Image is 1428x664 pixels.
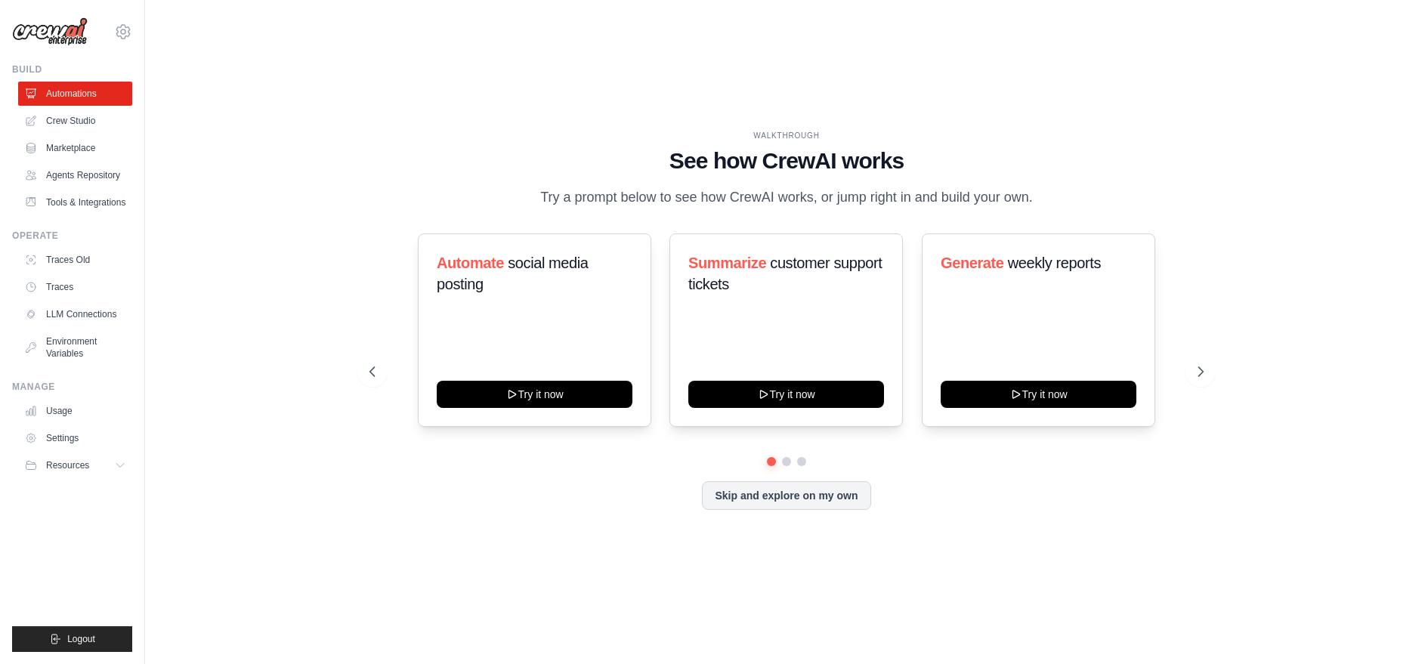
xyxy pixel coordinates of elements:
[18,163,132,187] a: Agents Repository
[688,255,882,292] span: customer support tickets
[688,381,884,408] button: Try it now
[12,381,132,393] div: Manage
[18,426,132,450] a: Settings
[18,136,132,160] a: Marketplace
[18,82,132,106] a: Automations
[12,230,132,242] div: Operate
[12,17,88,46] img: Logo
[533,187,1040,208] p: Try a prompt below to see how CrewAI works, or jump right in and build your own.
[12,626,132,652] button: Logout
[1007,255,1100,271] span: weekly reports
[369,147,1204,174] h1: See how CrewAI works
[18,275,132,299] a: Traces
[18,109,132,133] a: Crew Studio
[941,255,1004,271] span: Generate
[437,255,589,292] span: social media posting
[18,329,132,366] a: Environment Variables
[437,381,632,408] button: Try it now
[67,633,95,645] span: Logout
[941,381,1136,408] button: Try it now
[702,481,870,510] button: Skip and explore on my own
[12,63,132,76] div: Build
[688,255,766,271] span: Summarize
[46,459,89,471] span: Resources
[437,255,504,271] span: Automate
[369,130,1204,141] div: WALKTHROUGH
[18,302,132,326] a: LLM Connections
[18,248,132,272] a: Traces Old
[18,399,132,423] a: Usage
[18,190,132,215] a: Tools & Integrations
[18,453,132,477] button: Resources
